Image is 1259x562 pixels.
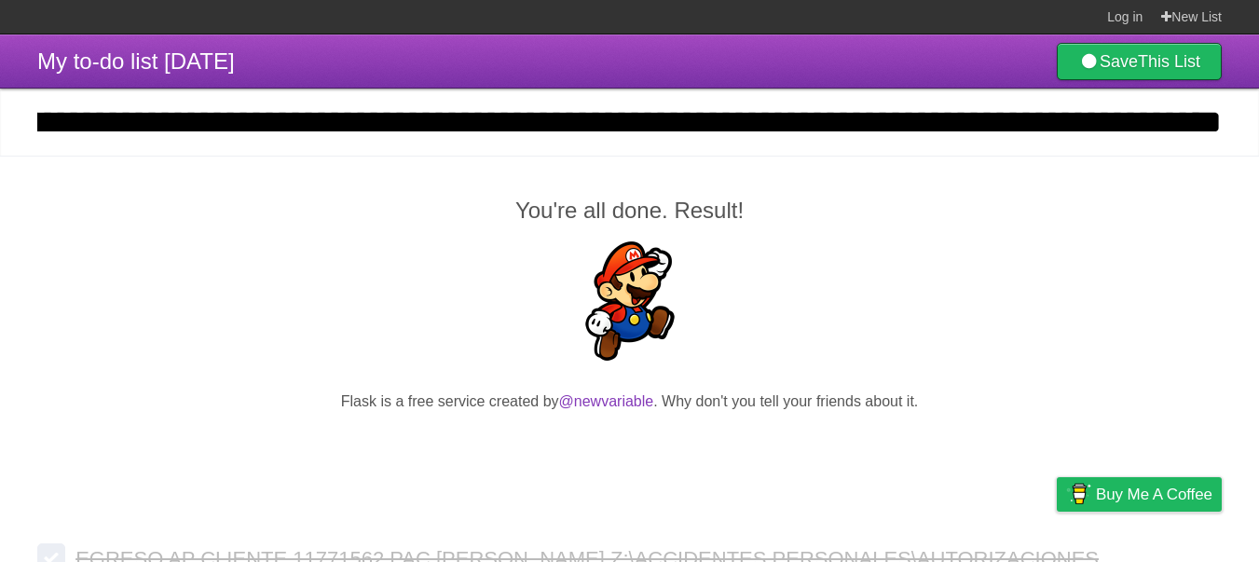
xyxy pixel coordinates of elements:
img: Super Mario [570,241,690,361]
p: Flask is a free service created by . Why don't you tell your friends about it. [37,391,1222,413]
iframe: X Post Button [596,436,664,462]
a: SaveThis List [1057,43,1222,80]
img: Buy me a coffee [1066,478,1091,510]
a: @newvariable [559,393,654,409]
a: Buy me a coffee [1057,477,1222,512]
h2: You're all done. Result! [37,194,1222,227]
b: This List [1138,52,1200,71]
span: My to-do list [DATE] [37,48,235,74]
span: Buy me a coffee [1096,478,1212,511]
